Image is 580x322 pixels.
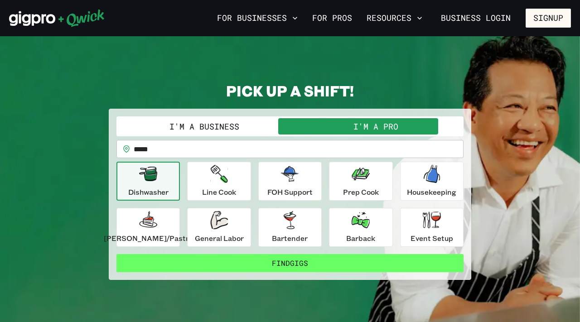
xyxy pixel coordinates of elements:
p: Dishwasher [128,187,169,197]
p: Prep Cook [343,187,379,197]
button: Dishwasher [116,162,180,201]
button: Housekeeping [400,162,464,201]
button: Line Cook [187,162,251,201]
button: Prep Cook [329,162,392,201]
p: General Labor [195,233,244,244]
a: For Pros [309,10,356,26]
button: General Labor [187,208,251,247]
button: [PERSON_NAME]/Pastry [116,208,180,247]
p: Housekeeping [407,187,456,197]
button: I'm a Business [118,118,290,135]
button: For Businesses [213,10,301,26]
button: Resources [363,10,426,26]
button: Event Setup [400,208,464,247]
p: FOH Support [267,187,313,197]
button: FOH Support [258,162,322,201]
button: I'm a Pro [290,118,462,135]
p: Line Cook [202,187,236,197]
button: Barback [329,208,392,247]
p: Event Setup [411,233,453,244]
p: Barback [346,233,375,244]
button: FindGigs [116,254,464,272]
button: Bartender [258,208,322,247]
a: Business Login [433,9,518,28]
button: Signup [526,9,571,28]
p: [PERSON_NAME]/Pastry [104,233,193,244]
h2: PICK UP A SHIFT! [109,82,471,100]
p: Bartender [272,233,308,244]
